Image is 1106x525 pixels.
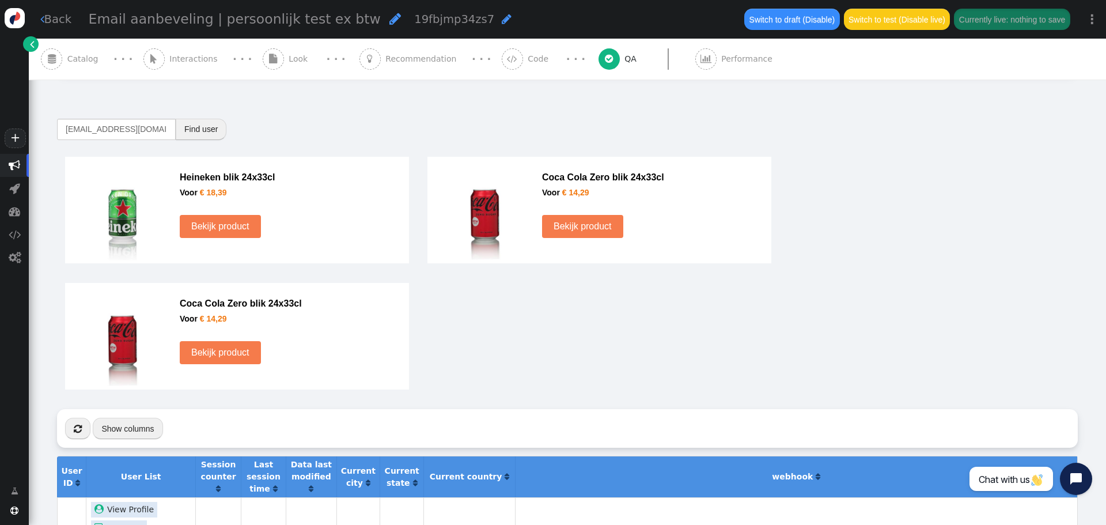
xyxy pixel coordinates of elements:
a:  [3,481,26,501]
span:  [269,54,277,63]
b: User ID [62,466,82,488]
span:  [40,13,44,25]
span: Click to sort [75,479,80,487]
span:  [30,38,35,50]
a: View Profile [91,502,157,518]
a:  Catalog · · · [41,39,143,80]
img: logo-icon.svg [5,8,25,28]
span: Click to sort [505,473,509,481]
a:  [75,478,80,488]
a:  [505,472,509,481]
span: Click to sort [216,485,221,493]
span: Click to sort [413,479,418,487]
a:  [366,478,370,488]
button: Currently live: nothing to save [954,9,1070,29]
span: Interactions [169,53,222,65]
span:  [150,54,157,63]
a:  [273,484,278,493]
span:  [9,183,20,194]
span: Click to sort [366,479,370,487]
a:  Code · · · [502,39,599,80]
div: · · · [113,51,132,67]
span:  [700,54,711,63]
button: Find user [176,119,226,139]
a:  [413,478,418,488]
a:  [216,484,221,493]
span: Email aanbeveling | persoonlijk test ex btw [89,11,381,27]
span:  [9,206,20,217]
span:  [605,54,613,63]
span:  [11,485,18,497]
b: User List [121,472,161,481]
a:  QA [599,39,695,80]
span: Code [528,53,553,65]
span: Click to sort [816,473,820,481]
b: Current city [341,466,376,488]
a:  Look · · · [263,39,359,80]
span:  [10,507,18,515]
span: QA [624,53,641,65]
div: · · · [233,51,252,67]
a:  [309,484,313,493]
a: ⋮ [1078,2,1106,36]
span:  [502,13,512,25]
b: Session counter [201,460,236,481]
a:  [23,36,39,52]
span: Click to sort [309,485,313,493]
span:  [9,252,21,263]
span:  [9,160,20,171]
span: Performance [721,53,777,65]
span: 19fbjmp34zs7 [414,13,494,26]
button:  [65,418,90,439]
b: Last session time [247,460,281,493]
span:  [48,54,56,63]
b: Current state [385,466,419,488]
a:  Recommendation · · · [359,39,502,80]
span:  [367,54,373,63]
input: Email or Internal Id [57,119,176,139]
img: Recommended [65,283,409,390]
span:  [94,504,107,513]
div: · · · [326,51,345,67]
span:  [507,54,517,63]
div: · · · [566,51,585,67]
b: webhook [772,472,813,481]
img: Recommended [427,157,771,263]
a: Back [40,11,72,28]
span:  [9,229,21,240]
a:  [816,472,820,481]
a:  Performance [695,39,798,80]
span: Look [289,53,312,65]
button: Switch to draft (Disable) [744,9,839,29]
img: Recommended [65,157,409,263]
span:  [74,424,82,433]
a: + [5,129,25,148]
button: Switch to test (Disable live) [844,9,950,29]
span: Recommendation [385,53,461,65]
b: Data last modified [291,460,332,481]
b: Current country [430,472,502,481]
span: Click to sort [273,485,278,493]
a:  Interactions · · · [143,39,263,80]
div: · · · [472,51,491,67]
span:  [389,12,401,25]
button: Show columns [93,418,162,439]
span: Catalog [67,53,103,65]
